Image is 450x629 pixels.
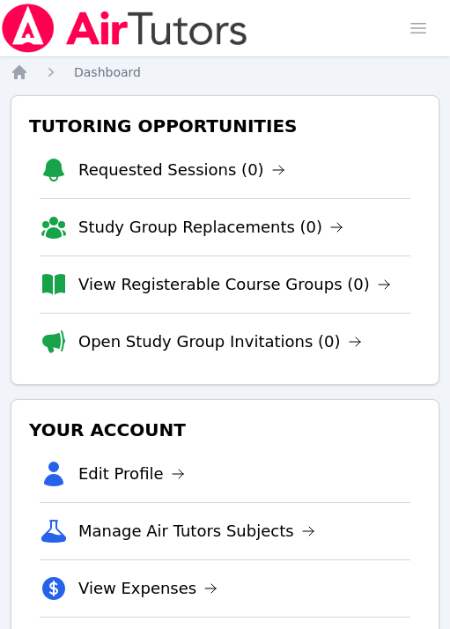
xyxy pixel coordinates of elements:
a: View Expenses [78,576,218,601]
a: Requested Sessions (0) [78,158,285,182]
h3: Tutoring Opportunities [26,110,424,142]
a: Manage Air Tutors Subjects [78,519,315,544]
a: View Registerable Course Groups (0) [78,272,391,297]
h3: Your Account [26,414,424,446]
a: Edit Profile [78,462,185,486]
a: Dashboard [74,63,141,81]
nav: Breadcrumb [11,63,439,81]
a: Study Group Replacements (0) [78,215,343,240]
a: Open Study Group Invitations (0) [78,329,362,354]
span: Dashboard [74,65,141,79]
